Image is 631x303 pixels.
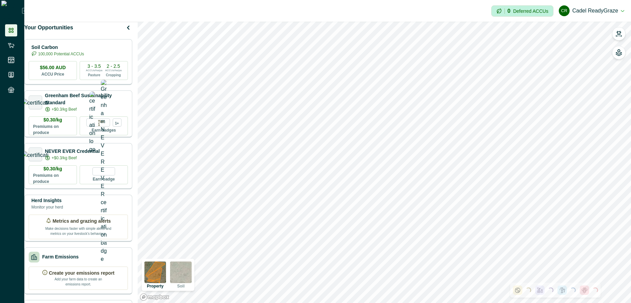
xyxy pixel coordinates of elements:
img: certification logo [22,151,49,158]
button: Cadel ReadyGrazeCadel ReadyGraze [559,3,624,19]
p: Earn badge [93,175,115,182]
p: Earn badges [91,127,116,133]
p: 0 [507,8,511,14]
p: ACCUs/ha/pa [105,68,122,73]
p: NEVER EVER Credential [45,148,100,155]
p: Add your farm data to create an emissions report. [53,277,104,287]
p: Soil [177,284,185,288]
p: Your Opportunities [24,24,73,32]
p: 1+ [115,120,119,125]
p: $56.00 AUD [40,64,66,71]
p: Property [147,284,163,288]
p: $0.30/kg [44,116,62,123]
p: Soil Carbon [31,44,84,51]
p: Premiums on produce [33,172,73,185]
a: Mapbox logo [140,293,169,301]
p: Cropping [106,73,121,78]
p: Premiums on produce [33,123,73,136]
p: Tier 1 [98,119,107,126]
p: Pasture [88,73,101,78]
img: certification logo [22,99,49,106]
img: certification logo [89,91,95,154]
img: Greenham NEVER EVER certification badge [101,80,107,263]
p: Greenham Beef Sustainability Standard [45,92,128,106]
p: Herd Insights [31,197,63,204]
p: Create your emissions report [49,270,115,277]
p: 3 - 3.5 [87,64,101,68]
p: Metrics and grazing alerts [53,218,111,225]
p: Deferred ACCUs [513,8,548,13]
p: $0.30/kg [44,165,62,172]
p: +$0.3/kg Beef [52,106,77,112]
img: Logo [1,1,22,21]
img: property preview [144,261,166,283]
p: Farm Emissions [42,253,79,260]
p: 100,000 Potential ACCUs [38,51,84,57]
p: Make decisions faster with simple alerts and metrics on your livestock’s behaviour. [45,225,112,236]
img: soil preview [170,261,192,283]
p: ACCUs/ha/pa [86,68,103,73]
p: Monitor your herd [31,204,63,210]
p: +$0.3/kg Beef [52,155,77,161]
p: 2 - 2.5 [107,64,120,68]
div: more credentials avaialble [113,118,121,127]
p: ACCU Price [42,71,64,77]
